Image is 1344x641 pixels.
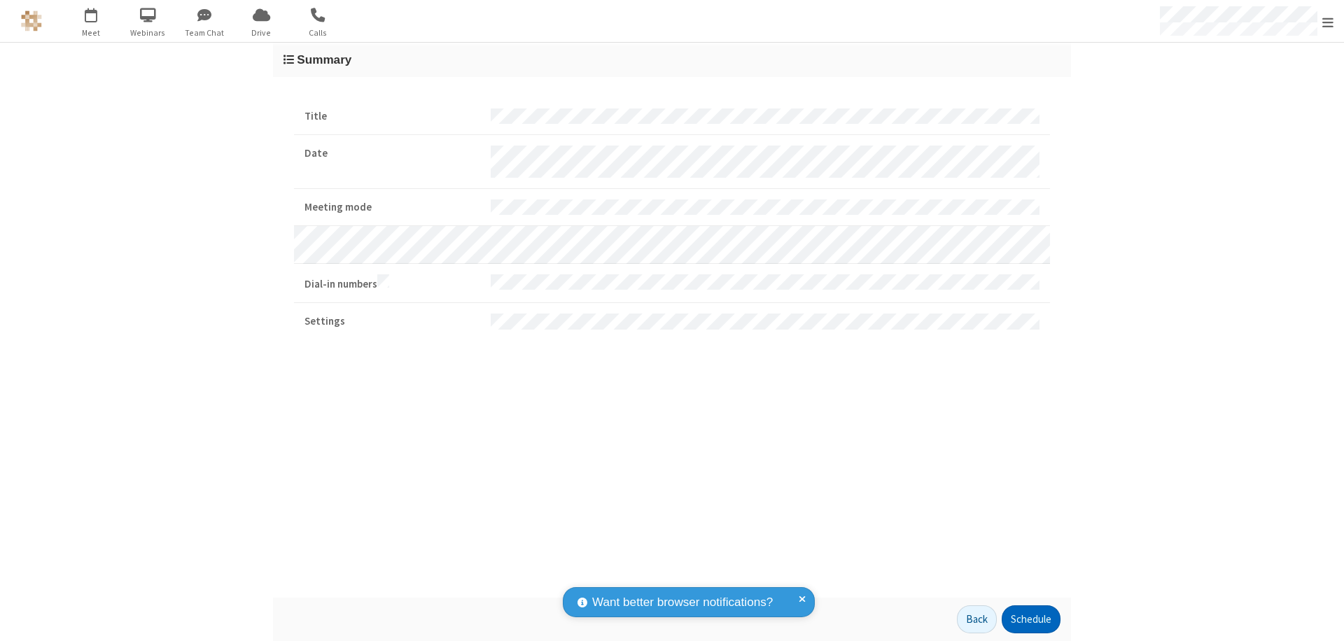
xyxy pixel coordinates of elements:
button: Back [957,605,997,633]
span: Webinars [122,27,174,39]
strong: Settings [304,314,480,330]
strong: Meeting mode [304,199,480,216]
strong: Dial-in numbers [304,274,480,293]
strong: Title [304,108,480,125]
button: Schedule [1002,605,1060,633]
span: Calls [292,27,344,39]
span: Team Chat [178,27,231,39]
span: Drive [235,27,288,39]
span: Meet [65,27,118,39]
span: Summary [297,52,351,66]
strong: Date [304,146,480,162]
img: QA Selenium DO NOT DELETE OR CHANGE [21,10,42,31]
span: Want better browser notifications? [592,593,773,612]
